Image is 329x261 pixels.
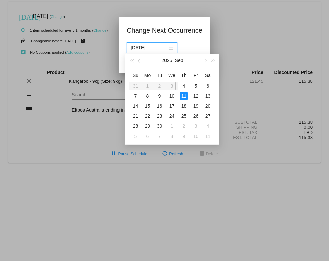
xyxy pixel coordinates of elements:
div: 11 [180,92,188,100]
td: 10/4/2025 [202,121,214,131]
div: 5 [192,82,200,90]
td: 10/7/2025 [153,131,166,141]
div: 20 [204,102,212,110]
td: 9/27/2025 [202,111,214,121]
td: 9/13/2025 [202,91,214,101]
td: 10/5/2025 [129,131,141,141]
td: 9/23/2025 [153,111,166,121]
td: 9/18/2025 [178,101,190,111]
div: 6 [143,132,151,140]
div: 3 [192,122,200,130]
div: 6 [204,82,212,90]
div: 2 [180,122,188,130]
div: 7 [131,92,139,100]
td: 9/28/2025 [129,121,141,131]
td: 9/30/2025 [153,121,166,131]
td: 9/15/2025 [141,101,153,111]
td: 9/24/2025 [166,111,178,121]
td: 9/10/2025 [166,91,178,101]
div: 7 [155,132,163,140]
td: 9/5/2025 [190,81,202,91]
div: 13 [204,92,212,100]
td: 9/8/2025 [141,91,153,101]
td: 9/25/2025 [178,111,190,121]
button: Previous month (PageUp) [136,54,143,67]
div: 4 [180,82,188,90]
th: Mon [141,70,153,81]
div: 25 [180,112,188,120]
div: 12 [192,92,200,100]
td: 9/20/2025 [202,101,214,111]
div: 17 [168,102,176,110]
td: 9/22/2025 [141,111,153,121]
div: 14 [131,102,139,110]
th: Thu [178,70,190,81]
div: 16 [155,102,163,110]
td: 9/7/2025 [129,91,141,101]
div: 30 [155,122,163,130]
td: 10/1/2025 [166,121,178,131]
div: 8 [168,132,176,140]
td: 9/4/2025 [178,81,190,91]
div: 28 [131,122,139,130]
h1: Change Next Occurrence [127,25,202,36]
td: 10/9/2025 [178,131,190,141]
div: 10 [168,92,176,100]
td: 9/12/2025 [190,91,202,101]
th: Fri [190,70,202,81]
td: 9/11/2025 [178,91,190,101]
td: 9/14/2025 [129,101,141,111]
div: 24 [168,112,176,120]
td: 10/10/2025 [190,131,202,141]
td: 9/17/2025 [166,101,178,111]
div: 5 [131,132,139,140]
td: 9/6/2025 [202,81,214,91]
div: 26 [192,112,200,120]
td: 10/8/2025 [166,131,178,141]
div: 11 [204,132,212,140]
td: 9/21/2025 [129,111,141,121]
td: 9/26/2025 [190,111,202,121]
div: 1 [168,122,176,130]
td: 10/3/2025 [190,121,202,131]
button: 2025 [161,54,172,67]
input: Select date [131,44,167,51]
td: 9/19/2025 [190,101,202,111]
div: 21 [131,112,139,120]
td: 9/16/2025 [153,101,166,111]
td: 9/9/2025 [153,91,166,101]
th: Tue [153,70,166,81]
div: 29 [143,122,151,130]
td: 10/11/2025 [202,131,214,141]
div: 10 [192,132,200,140]
td: 10/2/2025 [178,121,190,131]
div: 19 [192,102,200,110]
button: Next year (Control + right) [209,54,217,67]
button: Last year (Control + left) [128,54,135,67]
div: 9 [155,92,163,100]
div: 22 [143,112,151,120]
th: Wed [166,70,178,81]
div: 4 [204,122,212,130]
th: Sun [129,70,141,81]
th: Sat [202,70,214,81]
td: 9/29/2025 [141,121,153,131]
div: 23 [155,112,163,120]
div: 15 [143,102,151,110]
button: Sep [175,54,183,67]
div: 8 [143,92,151,100]
button: Next month (PageDown) [202,54,209,67]
td: 10/6/2025 [141,131,153,141]
div: 27 [204,112,212,120]
div: 18 [180,102,188,110]
div: 9 [180,132,188,140]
